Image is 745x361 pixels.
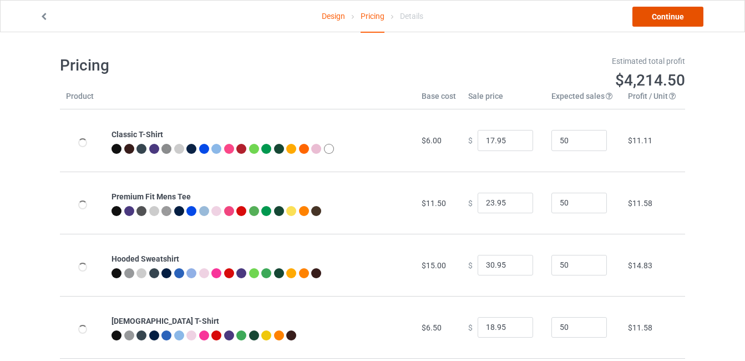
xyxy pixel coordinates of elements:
th: Expected sales [545,91,622,109]
span: $11.58 [628,199,652,208]
span: $ [468,198,473,207]
h1: Pricing [60,56,365,76]
span: $15.00 [422,261,446,270]
span: $ [468,323,473,332]
b: [DEMOGRAPHIC_DATA] T-Shirt [112,317,219,325]
span: $4,214.50 [615,71,685,89]
b: Classic T-Shirt [112,130,163,139]
span: $11.58 [628,323,652,332]
span: $6.00 [422,136,442,145]
span: $6.50 [422,323,442,332]
span: $14.83 [628,261,652,270]
img: heather_texture.png [161,206,171,216]
th: Base cost [415,91,462,109]
th: Profit / Unit [622,91,685,109]
span: $ [468,136,473,145]
a: Design [322,1,345,32]
b: Premium Fit Mens Tee [112,192,191,201]
div: Details [400,1,423,32]
a: Continue [632,7,703,27]
span: $11.11 [628,136,652,145]
div: Estimated total profit [381,56,686,67]
b: Hooded Sweatshirt [112,254,179,263]
img: heather_texture.png [161,144,171,154]
div: Pricing [361,1,384,33]
span: $11.50 [422,199,446,208]
th: Product [60,91,105,109]
th: Sale price [462,91,545,109]
span: $ [468,260,473,269]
